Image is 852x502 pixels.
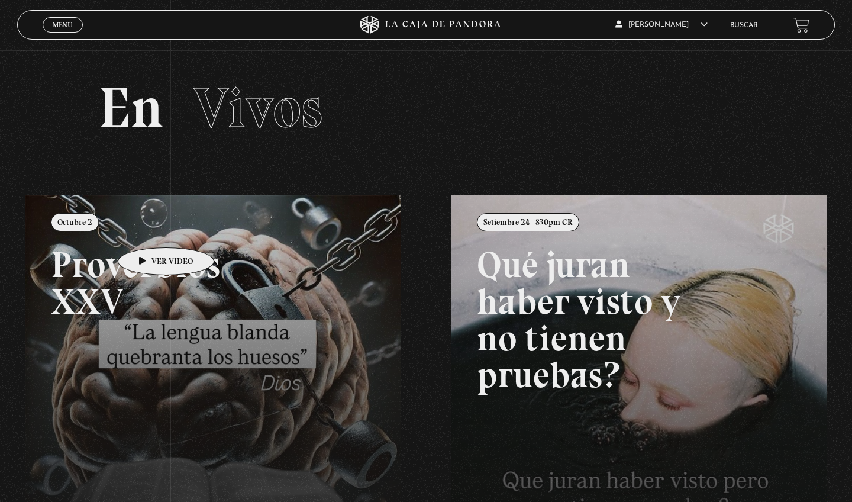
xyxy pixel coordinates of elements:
[99,80,753,136] h2: En
[49,31,77,40] span: Cerrar
[615,21,708,28] span: [PERSON_NAME]
[793,17,809,33] a: View your shopping cart
[193,74,322,141] span: Vivos
[730,22,758,29] a: Buscar
[53,21,72,28] span: Menu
